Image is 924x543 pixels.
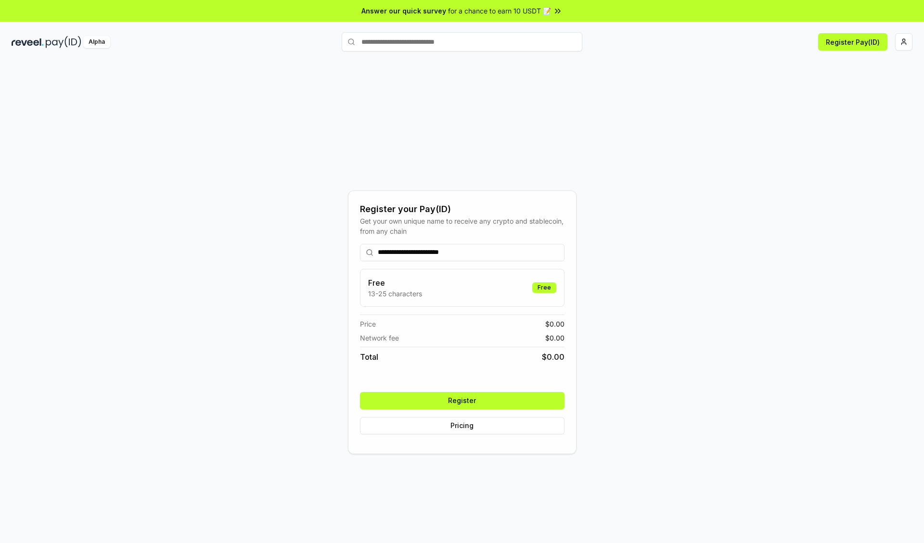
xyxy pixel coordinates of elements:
[360,319,376,329] span: Price
[818,33,887,51] button: Register Pay(ID)
[360,417,565,434] button: Pricing
[545,333,565,343] span: $ 0.00
[368,277,422,289] h3: Free
[368,289,422,299] p: 13-25 characters
[360,351,378,363] span: Total
[46,36,81,48] img: pay_id
[360,202,565,216] div: Register your Pay(ID)
[360,392,565,409] button: Register
[360,216,565,236] div: Get your own unique name to receive any crypto and stablecoin, from any chain
[83,36,110,48] div: Alpha
[448,6,551,16] span: for a chance to earn 10 USDT 📝
[532,282,556,293] div: Free
[360,333,399,343] span: Network fee
[361,6,446,16] span: Answer our quick survey
[12,36,44,48] img: reveel_dark
[545,319,565,329] span: $ 0.00
[542,351,565,363] span: $ 0.00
